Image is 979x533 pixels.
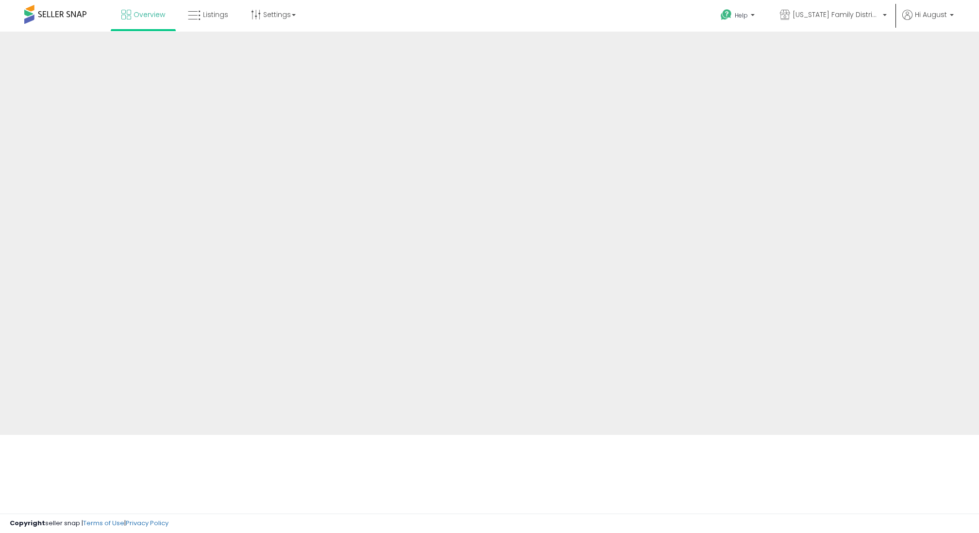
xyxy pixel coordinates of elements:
[793,10,880,19] span: [US_STATE] Family Distribution
[735,11,748,19] span: Help
[713,1,764,32] a: Help
[915,10,947,19] span: Hi August
[720,9,732,21] i: Get Help
[203,10,228,19] span: Listings
[902,10,954,32] a: Hi August
[134,10,165,19] span: Overview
